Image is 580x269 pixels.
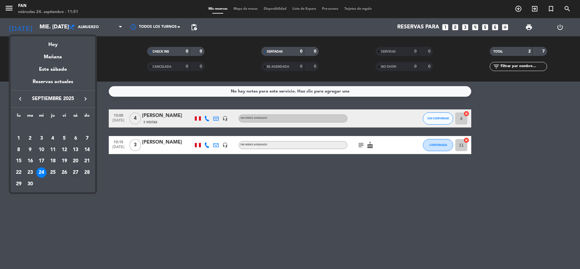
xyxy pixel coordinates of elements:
div: Reservas actuales [11,78,95,90]
td: 27 de septiembre de 2025 [70,167,82,178]
div: 24 [36,167,47,178]
td: 7 de septiembre de 2025 [81,133,93,144]
div: 7 [82,133,92,144]
div: 3 [36,133,47,144]
td: 13 de septiembre de 2025 [70,144,82,156]
div: 1 [14,133,24,144]
td: 23 de septiembre de 2025 [24,167,36,178]
div: 11 [48,145,58,155]
td: 26 de septiembre de 2025 [59,167,70,178]
div: 16 [25,156,35,166]
td: 8 de septiembre de 2025 [13,144,24,156]
th: lunes [13,112,24,122]
td: 20 de septiembre de 2025 [70,155,82,167]
div: 19 [59,156,69,166]
span: septiembre 2025 [26,95,80,103]
td: 24 de septiembre de 2025 [36,167,47,178]
div: 9 [25,145,35,155]
div: 10 [36,145,47,155]
div: 27 [70,167,81,178]
div: 26 [59,167,69,178]
td: 11 de septiembre de 2025 [47,144,59,156]
div: 2 [25,133,35,144]
th: domingo [81,112,93,122]
td: SEP. [13,121,93,133]
td: 21 de septiembre de 2025 [81,155,93,167]
div: Hoy [11,36,95,49]
div: 23 [25,167,35,178]
td: 28 de septiembre de 2025 [81,167,93,178]
div: 17 [36,156,47,166]
th: jueves [47,112,59,122]
div: 22 [14,167,24,178]
div: 12 [59,145,69,155]
div: 29 [14,179,24,189]
td: 12 de septiembre de 2025 [59,144,70,156]
div: 28 [82,167,92,178]
div: 8 [14,145,24,155]
div: 25 [48,167,58,178]
td: 29 de septiembre de 2025 [13,178,24,190]
td: 30 de septiembre de 2025 [24,178,36,190]
td: 25 de septiembre de 2025 [47,167,59,178]
td: 22 de septiembre de 2025 [13,167,24,178]
div: 18 [48,156,58,166]
button: keyboard_arrow_right [80,95,91,103]
td: 6 de septiembre de 2025 [70,133,82,144]
div: 4 [48,133,58,144]
i: keyboard_arrow_left [17,95,24,102]
td: 1 de septiembre de 2025 [13,133,24,144]
td: 4 de septiembre de 2025 [47,133,59,144]
div: 30 [25,179,35,189]
td: 10 de septiembre de 2025 [36,144,47,156]
td: 9 de septiembre de 2025 [24,144,36,156]
div: Este sábado [11,61,95,78]
div: 13 [70,145,81,155]
div: 6 [70,133,81,144]
div: 21 [82,156,92,166]
td: 14 de septiembre de 2025 [81,144,93,156]
i: keyboard_arrow_right [82,95,89,102]
div: 14 [82,145,92,155]
td: 17 de septiembre de 2025 [36,155,47,167]
div: 20 [70,156,81,166]
td: 2 de septiembre de 2025 [24,133,36,144]
div: Mañana [11,49,95,61]
td: 16 de septiembre de 2025 [24,155,36,167]
td: 15 de septiembre de 2025 [13,155,24,167]
td: 18 de septiembre de 2025 [47,155,59,167]
th: miércoles [36,112,47,122]
div: 15 [14,156,24,166]
th: sábado [70,112,82,122]
td: 3 de septiembre de 2025 [36,133,47,144]
th: martes [24,112,36,122]
th: viernes [59,112,70,122]
div: 5 [59,133,69,144]
td: 5 de septiembre de 2025 [59,133,70,144]
button: keyboard_arrow_left [15,95,26,103]
td: 19 de septiembre de 2025 [59,155,70,167]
